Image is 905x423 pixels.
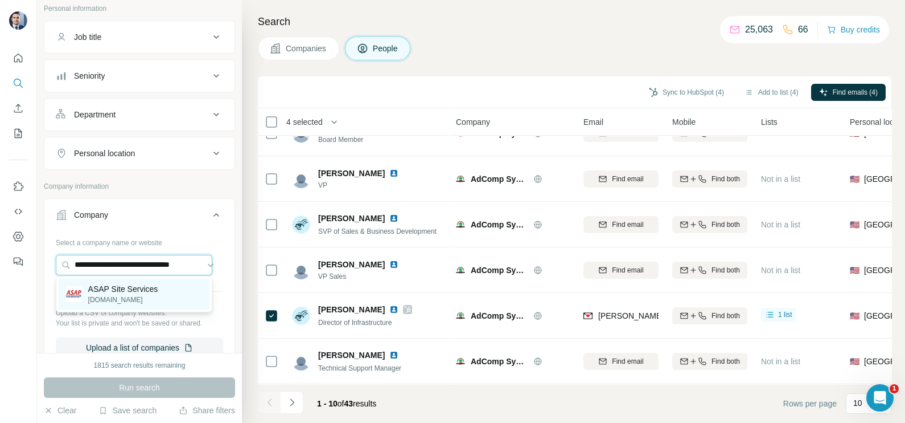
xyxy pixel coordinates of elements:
[258,14,891,30] h4: Search
[853,397,862,409] p: 10
[338,399,344,408] span: of
[471,219,528,230] span: AdComp Systems
[286,43,327,54] span: Companies
[292,215,310,234] img: Avatar
[711,311,740,321] span: Find both
[344,399,353,408] span: 43
[641,84,732,101] button: Sync to HubSpot (4)
[9,123,27,144] button: My lists
[612,265,643,275] span: Find email
[317,399,376,408] span: results
[598,311,799,320] span: [PERSON_NAME][EMAIL_ADDRESS][DOMAIN_NAME]
[389,260,398,269] img: LinkedIn logo
[672,170,747,188] button: Find both
[737,84,807,101] button: Add to list (4)
[44,140,235,167] button: Personal location
[292,352,310,371] img: Avatar
[74,31,101,43] div: Job title
[74,109,116,120] div: Department
[456,220,465,229] img: Logo of AdComp Systems
[583,216,659,233] button: Find email
[9,251,27,272] button: Feedback
[318,271,403,282] span: VP Sales
[583,353,659,370] button: Find email
[672,216,747,233] button: Find both
[833,87,878,97] span: Find emails (4)
[456,357,465,366] img: Logo of AdComp Systems
[56,318,223,328] p: Your list is private and won't be saved or shared.
[281,391,303,414] button: Navigate to next page
[672,116,696,128] span: Mobile
[56,337,223,358] button: Upload a list of companies
[389,214,398,223] img: LinkedIn logo
[292,307,310,325] img: Avatar
[94,360,186,371] div: 1815 search results remaining
[88,295,158,305] p: [DOMAIN_NAME]
[745,23,773,36] p: 25,063
[456,266,465,275] img: Logo of AdComp Systems
[65,286,81,302] img: ASAP Site Services
[711,174,740,184] span: Find both
[318,304,385,315] span: [PERSON_NAME]
[612,174,643,184] span: Find email
[827,22,880,38] button: Buy credits
[761,129,800,138] span: Not in a list
[850,265,859,276] span: 🇺🇸
[612,219,643,230] span: Find email
[9,48,27,68] button: Quick start
[74,209,108,221] div: Company
[672,353,747,370] button: Find both
[471,265,528,276] span: AdComp Systems
[179,405,235,416] button: Share filters
[44,405,76,416] button: Clear
[9,226,27,247] button: Dashboard
[471,356,528,367] span: AdComp Systems
[890,384,899,393] span: 1
[292,261,310,279] img: Avatar
[471,310,528,322] span: AdComp Systems
[583,116,603,128] span: Email
[292,170,310,188] img: Avatar
[9,176,27,197] button: Use Surfe on LinkedIn
[44,3,235,14] p: Personal information
[9,98,27,119] button: Enrich CSV
[761,357,800,366] span: Not in a list
[456,116,490,128] span: Company
[9,201,27,222] button: Use Surfe API
[88,283,158,295] p: ASAP Site Services
[44,101,235,128] button: Department
[850,310,859,322] span: 🇺🇸
[56,233,223,248] div: Select a company name or website
[850,356,859,367] span: 🇺🇸
[286,116,323,128] span: 4 selected
[318,259,385,270] span: [PERSON_NAME]
[850,173,859,185] span: 🇺🇸
[761,266,800,275] span: Not in a list
[761,174,800,184] span: Not in a list
[583,262,659,279] button: Find email
[711,265,740,275] span: Find both
[761,220,800,229] span: Not in a list
[44,201,235,233] button: Company
[318,364,401,372] span: Technical Support Manager
[672,307,747,324] button: Find both
[9,11,27,30] img: Avatar
[672,262,747,279] button: Find both
[612,356,643,367] span: Find email
[318,180,403,190] span: VP
[761,116,778,128] span: Lists
[583,170,659,188] button: Find email
[811,84,886,101] button: Find emails (4)
[318,168,385,179] span: [PERSON_NAME]
[44,181,235,192] p: Company information
[471,173,528,185] span: AdComp Systems
[456,174,465,184] img: Logo of AdComp Systems
[318,135,412,145] span: Board Member
[44,23,235,51] button: Job title
[456,311,465,320] img: Logo of AdComp Systems
[9,73,27,93] button: Search
[318,349,385,361] span: [PERSON_NAME]
[74,148,135,159] div: Personal location
[318,319,392,327] span: Director of Infrastructure
[866,384,894,412] iframe: Intercom live chat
